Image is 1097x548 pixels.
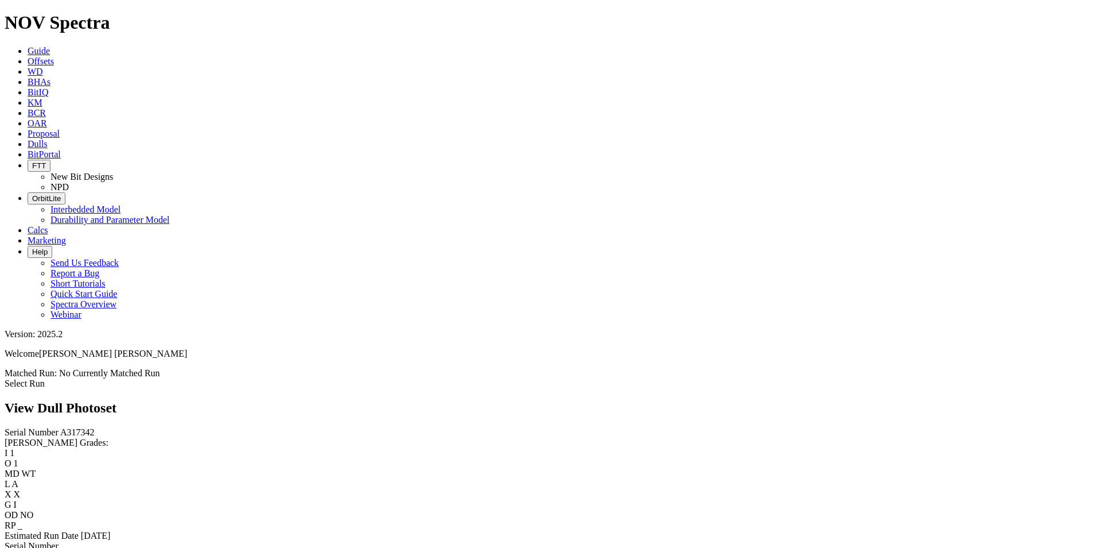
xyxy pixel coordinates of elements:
[5,427,59,437] label: Serial Number
[50,299,116,309] a: Spectra Overview
[50,310,81,319] a: Webinar
[50,182,69,192] a: NPD
[5,368,57,378] span: Matched Run:
[39,349,187,358] span: [PERSON_NAME] [PERSON_NAME]
[28,129,60,138] a: Proposal
[28,246,52,258] button: Help
[11,479,18,489] span: A
[5,469,20,478] label: MD
[50,279,106,288] a: Short Tutorials
[5,531,79,541] label: Estimated Run Date
[22,469,36,478] span: WT
[5,379,45,388] a: Select Run
[81,531,111,541] span: [DATE]
[28,77,50,87] a: BHAs
[28,98,42,107] a: KM
[10,448,14,458] span: 1
[5,329,1092,339] div: Version: 2025.2
[5,400,1092,416] h2: View Dull Photoset
[28,192,65,204] button: OrbitLite
[5,479,10,489] label: L
[28,149,61,159] a: BitPortal
[14,458,18,468] span: 1
[50,258,119,268] a: Send Us Feedback
[32,161,46,170] span: FTT
[20,510,33,520] span: NO
[5,520,15,530] label: RP
[32,194,61,203] span: OrbitLite
[14,500,17,510] span: I
[5,12,1092,33] h1: NOV Spectra
[28,108,46,118] a: BCR
[50,215,170,225] a: Durability and Parameter Model
[14,489,21,499] span: X
[60,427,95,437] span: A317342
[59,368,160,378] span: No Currently Matched Run
[5,349,1092,359] p: Welcome
[28,67,43,76] a: WD
[28,160,50,172] button: FTT
[5,489,11,499] label: X
[50,268,99,278] a: Report a Bug
[50,204,120,214] a: Interbedded Model
[50,172,113,182] a: New Bit Designs
[28,225,48,235] a: Calcs
[28,139,48,149] a: Dulls
[28,46,50,56] a: Guide
[32,248,48,256] span: Help
[28,87,48,97] a: BitIQ
[28,56,54,66] a: Offsets
[5,448,7,458] label: I
[18,520,22,530] span: _
[28,118,47,128] a: OAR
[5,510,18,520] label: OD
[5,438,1092,448] div: [PERSON_NAME] Grades:
[28,236,66,245] a: Marketing
[50,289,117,299] a: Quick Start Guide
[5,458,11,468] label: O
[5,500,11,510] label: G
